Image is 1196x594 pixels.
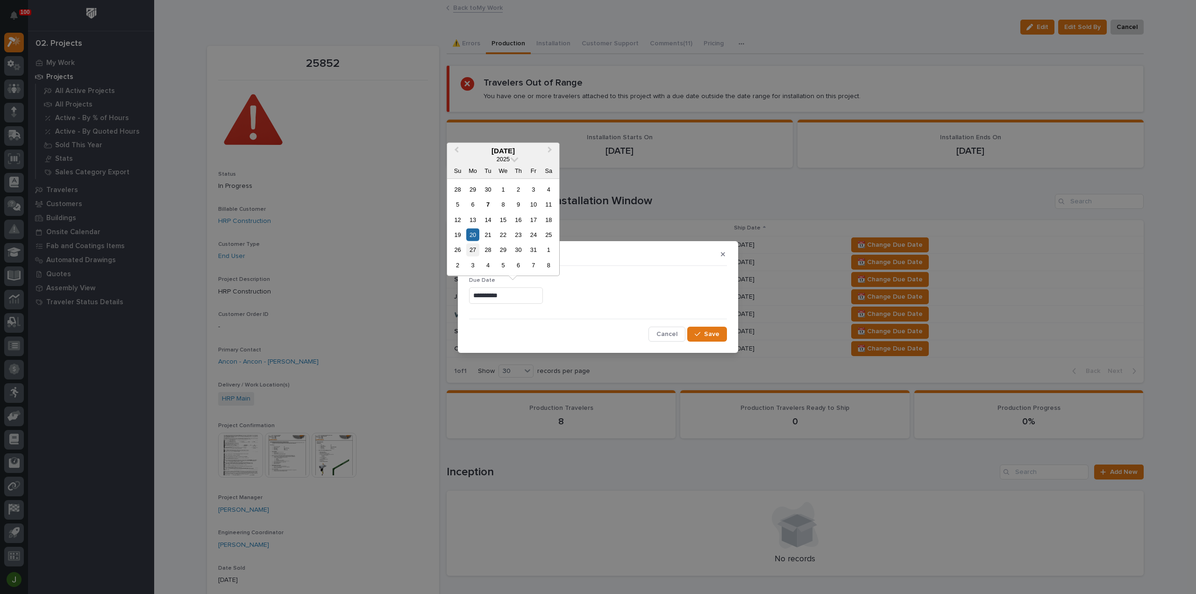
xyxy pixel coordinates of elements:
[512,183,525,195] div: Choose Thursday, October 2nd, 2025
[447,146,559,155] div: [DATE]
[527,229,540,241] div: Choose Friday, October 24th, 2025
[512,198,525,211] div: Choose Thursday, October 9th, 2025
[542,198,555,211] div: Choose Saturday, October 11th, 2025
[542,229,555,241] div: Choose Saturday, October 25th, 2025
[527,164,540,177] div: Fr
[648,327,685,342] button: Cancel
[497,164,509,177] div: We
[512,229,525,241] div: Choose Thursday, October 23rd, 2025
[512,164,525,177] div: Th
[466,198,479,211] div: Choose Monday, October 6th, 2025
[497,213,509,226] div: Choose Wednesday, October 15th, 2025
[704,330,719,338] span: Save
[451,164,464,177] div: Su
[512,243,525,256] div: Choose Thursday, October 30th, 2025
[527,243,540,256] div: Choose Friday, October 31st, 2025
[656,330,677,338] span: Cancel
[482,164,494,177] div: Tu
[451,198,464,211] div: Choose Sunday, October 5th, 2025
[451,183,464,195] div: Choose Sunday, September 28th, 2025
[497,243,509,256] div: Choose Wednesday, October 29th, 2025
[469,278,495,283] span: Due Date
[542,183,555,195] div: Choose Saturday, October 4th, 2025
[687,327,727,342] button: Save
[542,243,555,256] div: Choose Saturday, November 1st, 2025
[451,243,464,256] div: Choose Sunday, October 26th, 2025
[497,155,510,162] span: 2025
[497,183,509,195] div: Choose Wednesday, October 1st, 2025
[527,259,540,272] div: Choose Friday, November 7th, 2025
[482,229,494,241] div: Choose Tuesday, October 21st, 2025
[497,259,509,272] div: Choose Wednesday, November 5th, 2025
[512,259,525,272] div: Choose Thursday, November 6th, 2025
[497,229,509,241] div: Choose Wednesday, October 22nd, 2025
[482,213,494,226] div: Choose Tuesday, October 14th, 2025
[466,183,479,195] div: Choose Monday, September 29th, 2025
[450,182,556,273] div: month 2025-10
[466,229,479,241] div: Choose Monday, October 20th, 2025
[482,198,494,211] div: Choose Tuesday, October 7th, 2025
[527,213,540,226] div: Choose Friday, October 17th, 2025
[466,243,479,256] div: Choose Monday, October 27th, 2025
[451,259,464,272] div: Choose Sunday, November 2nd, 2025
[542,213,555,226] div: Choose Saturday, October 18th, 2025
[543,143,558,158] button: Next Month
[542,259,555,272] div: Choose Saturday, November 8th, 2025
[542,164,555,177] div: Sa
[482,259,494,272] div: Choose Tuesday, November 4th, 2025
[527,183,540,195] div: Choose Friday, October 3rd, 2025
[448,143,463,158] button: Previous Month
[482,183,494,195] div: Choose Tuesday, September 30th, 2025
[512,213,525,226] div: Choose Thursday, October 16th, 2025
[451,213,464,226] div: Choose Sunday, October 12th, 2025
[497,198,509,211] div: Choose Wednesday, October 8th, 2025
[466,164,479,177] div: Mo
[482,243,494,256] div: Choose Tuesday, October 28th, 2025
[451,229,464,241] div: Choose Sunday, October 19th, 2025
[466,213,479,226] div: Choose Monday, October 13th, 2025
[527,198,540,211] div: Choose Friday, October 10th, 2025
[466,259,479,272] div: Choose Monday, November 3rd, 2025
